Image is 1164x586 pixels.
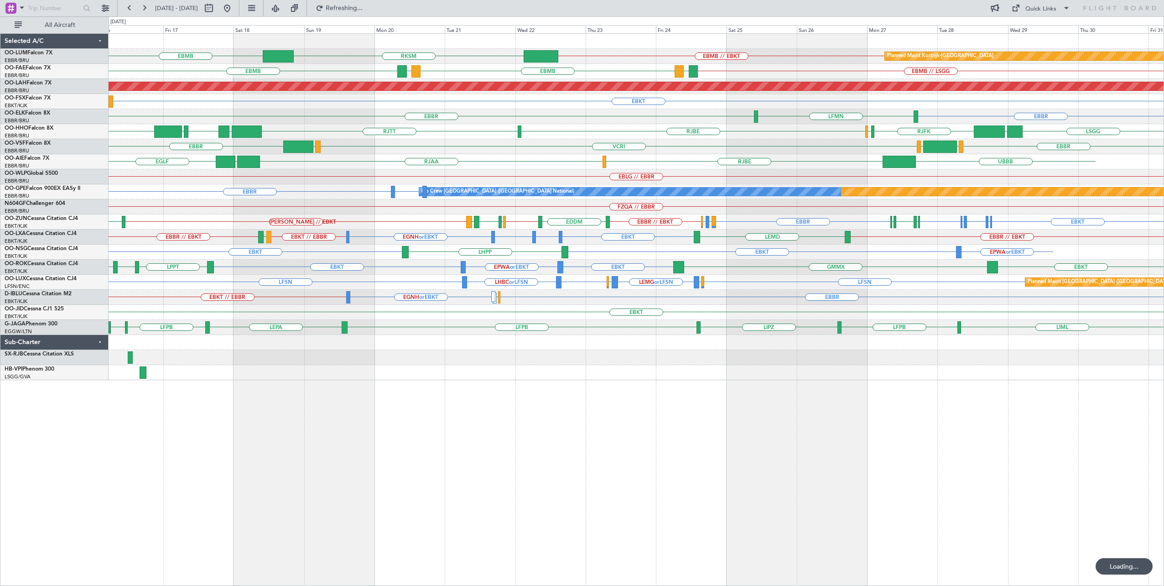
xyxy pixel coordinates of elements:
[5,156,49,161] a: OO-AIEFalcon 7X
[5,223,27,230] a: EBKT/KJK
[5,238,27,245] a: EBKT/KJK
[5,141,51,146] a: OO-VSFFalcon 8X
[5,208,29,215] a: EBBR/BRU
[1008,25,1078,33] div: Wed 29
[5,80,26,86] span: OO-LAH
[155,4,198,12] span: [DATE] - [DATE]
[5,231,77,236] a: OO-LXACessna Citation CJ4
[110,18,126,26] div: [DATE]
[937,25,1008,33] div: Tue 28
[93,25,163,33] div: Thu 16
[5,246,78,251] a: OO-NSGCessna Citation CJ4
[5,193,29,199] a: EBBR/BRU
[5,95,26,101] span: OO-FSX
[24,22,96,28] span: All Aircraft
[5,50,27,56] span: OO-LUM
[5,373,31,380] a: LSGG/GVA
[312,1,366,16] button: Refreshing...
[5,321,26,327] span: G-JAGA
[5,171,27,176] span: OO-WLP
[5,306,24,312] span: OO-JID
[5,156,24,161] span: OO-AIE
[5,171,58,176] a: OO-WLPGlobal 5500
[867,25,937,33] div: Mon 27
[5,162,29,169] a: EBBR/BRU
[5,291,72,297] a: D-IBLUCessna Citation M2
[445,25,515,33] div: Tue 21
[5,351,23,357] span: SX-RJB
[5,261,27,267] span: OO-ROK
[5,126,53,131] a: OO-HHOFalcon 8X
[1007,1,1075,16] button: Quick Links
[5,231,26,236] span: OO-LXA
[5,126,28,131] span: OO-HHO
[5,141,26,146] span: OO-VSF
[5,328,32,335] a: EGGW/LTN
[5,351,74,357] a: SX-RJBCessna Citation XLS
[5,366,22,372] span: HB-VPI
[421,185,574,199] div: No Crew [GEOGRAPHIC_DATA] ([GEOGRAPHIC_DATA] National)
[5,313,27,320] a: EBKT/KJK
[797,25,867,33] div: Sun 26
[5,110,25,116] span: OO-ELK
[325,5,364,11] span: Refreshing...
[5,291,22,297] span: D-IBLU
[5,366,54,372] a: HB-VPIPhenom 300
[1078,25,1148,33] div: Thu 30
[5,201,26,206] span: N604GF
[5,65,51,71] a: OO-FAEFalcon 7X
[10,18,99,32] button: All Aircraft
[163,25,234,33] div: Fri 17
[727,25,797,33] div: Sat 25
[5,147,29,154] a: EBBR/BRU
[5,276,26,282] span: OO-LUX
[5,80,52,86] a: OO-LAHFalcon 7X
[5,321,57,327] a: G-JAGAPhenom 300
[5,216,78,221] a: OO-ZUNCessna Citation CJ4
[5,306,64,312] a: OO-JIDCessna CJ1 525
[515,25,586,33] div: Wed 22
[887,49,993,63] div: Planned Maint Kortrijk-[GEOGRAPHIC_DATA]
[5,201,65,206] a: N604GFChallenger 604
[28,1,80,15] input: Trip Number
[5,253,27,260] a: EBKT/KJK
[5,117,29,124] a: EBBR/BRU
[5,268,27,275] a: EBKT/KJK
[5,186,26,191] span: OO-GPE
[5,95,51,101] a: OO-FSXFalcon 7X
[304,25,374,33] div: Sun 19
[5,246,27,251] span: OO-NSG
[5,216,27,221] span: OO-ZUN
[1096,558,1153,575] div: Loading...
[5,87,29,94] a: EBBR/BRU
[1025,5,1056,14] div: Quick Links
[5,110,50,116] a: OO-ELKFalcon 8X
[5,261,78,267] a: OO-ROKCessna Citation CJ4
[5,132,29,139] a: EBBR/BRU
[234,25,304,33] div: Sat 18
[5,276,77,282] a: OO-LUXCessna Citation CJ4
[586,25,656,33] div: Thu 23
[5,186,80,191] a: OO-GPEFalcon 900EX EASy II
[5,50,52,56] a: OO-LUMFalcon 7X
[5,57,29,64] a: EBBR/BRU
[374,25,445,33] div: Mon 20
[5,298,27,305] a: EBKT/KJK
[5,102,27,109] a: EBKT/KJK
[5,178,29,184] a: EBBR/BRU
[5,72,29,79] a: EBBR/BRU
[5,283,30,290] a: LFSN/ENC
[656,25,726,33] div: Fri 24
[5,65,26,71] span: OO-FAE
